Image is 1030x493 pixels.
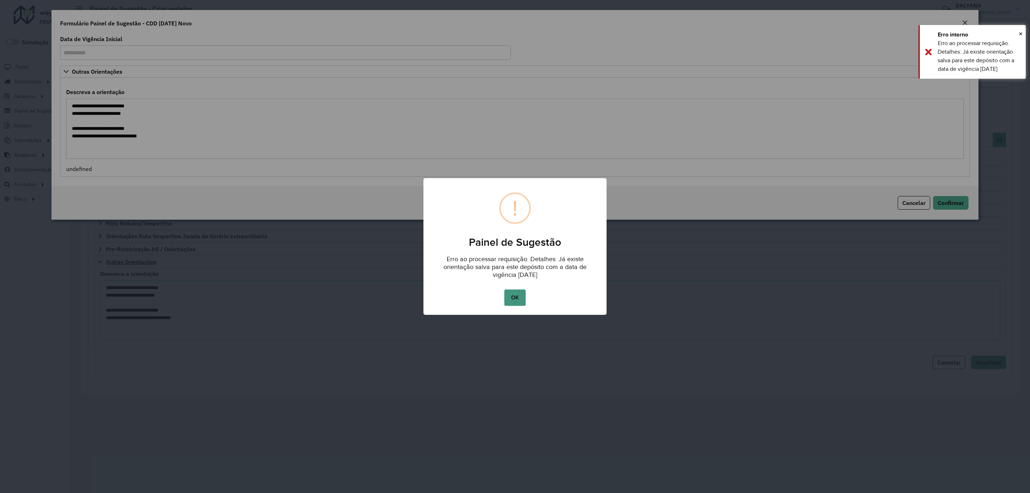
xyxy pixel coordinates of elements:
div: ! [512,194,518,223]
button: Close [1019,28,1022,39]
div: Erro ao processar requisição. Detalhes: Já existe orientação salva para este depósito com a data ... [423,249,607,280]
h2: Painel de Sugestão [423,227,607,249]
span: × [1019,30,1022,38]
button: OK [504,289,525,306]
div: Erro ao processar requisição. Detalhes: Já existe orientação salva para este depósito com a data ... [938,39,1020,73]
div: Erro interno [938,30,1020,39]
